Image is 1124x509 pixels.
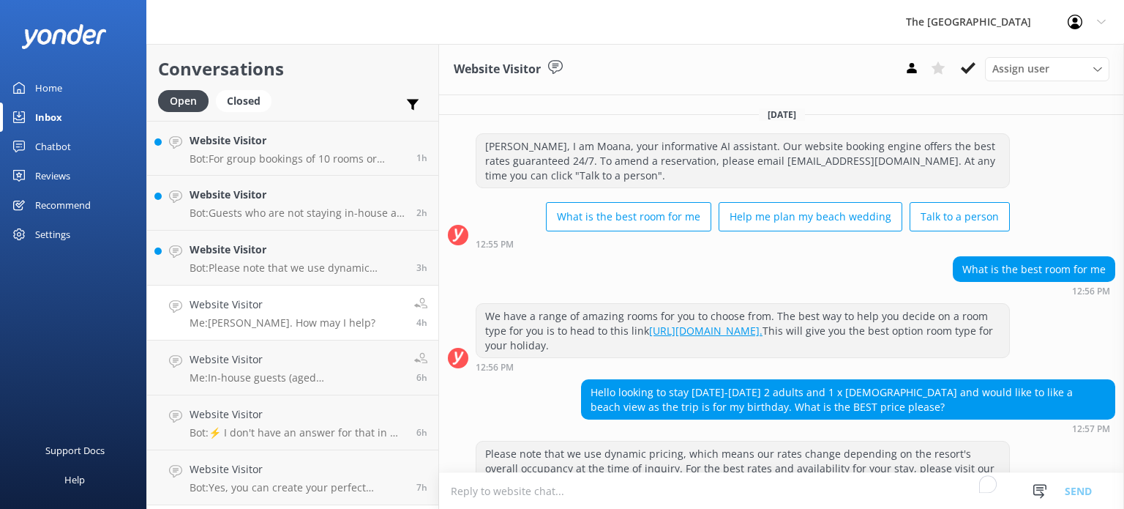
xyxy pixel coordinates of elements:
[190,261,405,275] p: Bot: Please note that we use dynamic pricing, which means our rates change depending on the resor...
[190,207,405,220] p: Bot: Guests who are not staying in-house at [GEOGRAPHIC_DATA] are welcome to dine at [GEOGRAPHIC_...
[476,362,1010,372] div: 06:56pm 12-Aug-2025 (UTC -10:00) Pacific/Honolulu
[581,423,1115,434] div: 06:57pm 12-Aug-2025 (UTC -10:00) Pacific/Honolulu
[190,316,375,330] p: Me: [PERSON_NAME]. How may I help?
[416,261,427,274] span: 08:39pm 12-Aug-2025 (UTC -10:00) Pacific/Honolulu
[158,92,216,108] a: Open
[35,73,62,103] div: Home
[190,242,405,258] h4: Website Visitor
[190,481,405,494] p: Bot: Yes, you can create your perfect Rarotongan holiday package with our Resort & Air Packages. ...
[476,304,1009,357] div: We have a range of amazing rooms for you to choose from. The best way to help you decide on a roo...
[147,176,438,231] a: Website VisitorBot:Guests who are not staying in-house at [GEOGRAPHIC_DATA] are welcome to dine a...
[147,231,438,286] a: Website VisitorBot:Please note that we use dynamic pricing, which means our rates change dependin...
[649,324,763,338] a: [URL][DOMAIN_NAME].
[147,286,438,341] a: Website VisitorMe:[PERSON_NAME]. How may I help?4h
[759,108,805,121] span: [DATE]
[190,187,405,203] h4: Website Visitor
[45,436,105,465] div: Support Docs
[35,132,71,161] div: Chatbot
[476,442,1009,495] div: Please note that we use dynamic pricing, which means our rates change depending on the resort's o...
[476,363,514,372] strong: 12:56 PM
[719,202,902,231] button: Help me plan my beach wedding
[35,190,91,220] div: Recommend
[416,426,427,439] span: 05:27pm 12-Aug-2025 (UTC -10:00) Pacific/Honolulu
[190,152,405,166] p: Bot: For group bookings of 10 rooms or more, please contact us directly with your specific requir...
[147,395,438,450] a: Website VisitorBot:⚡ I don't have an answer for that in my knowledge base. Please try and rephras...
[454,60,541,79] h3: Website Visitor
[985,57,1109,81] div: Assign User
[64,465,85,494] div: Help
[190,426,405,439] p: Bot: ⚡ I don't have an answer for that in my knowledge base. Please try and rephrase your questio...
[190,352,403,368] h4: Website Visitor
[416,316,427,329] span: 07:26pm 12-Aug-2025 (UTC -10:00) Pacific/Honolulu
[439,473,1124,509] textarea: To enrich screen reader interactions, please activate Accessibility in Grammarly extension settings
[416,152,427,164] span: 10:25pm 12-Aug-2025 (UTC -10:00) Pacific/Honolulu
[546,202,711,231] button: What is the best room for me
[190,461,405,478] h4: Website Visitor
[216,90,271,112] div: Closed
[953,286,1115,296] div: 06:56pm 12-Aug-2025 (UTC -10:00) Pacific/Honolulu
[910,202,1010,231] button: Talk to a person
[1072,287,1110,296] strong: 12:56 PM
[35,161,70,190] div: Reviews
[35,103,62,132] div: Inbox
[158,90,209,112] div: Open
[35,220,70,249] div: Settings
[953,257,1114,282] div: What is the best room for me
[190,406,405,423] h4: Website Visitor
[992,61,1049,77] span: Assign user
[190,371,403,384] p: Me: In-house guests (aged [DEMOGRAPHIC_DATA] and over ) from the adjacent sister resort - [GEOGRA...
[476,239,1010,249] div: 06:55pm 12-Aug-2025 (UTC -10:00) Pacific/Honolulu
[216,92,279,108] a: Closed
[416,207,427,219] span: 09:37pm 12-Aug-2025 (UTC -10:00) Pacific/Honolulu
[190,133,405,149] h4: Website Visitor
[158,55,427,83] h2: Conversations
[476,134,1009,187] div: [PERSON_NAME], I am Moana, your informative AI assistant. Our website booking engine offers the b...
[582,380,1114,419] div: Hello looking to stay [DATE]-[DATE] 2 adults and 1 x [DEMOGRAPHIC_DATA] and would like to like a ...
[190,297,375,313] h4: Website Visitor
[476,240,514,249] strong: 12:55 PM
[22,24,106,48] img: yonder-white-logo.png
[147,341,438,395] a: Website VisitorMe:In-house guests (aged [DEMOGRAPHIC_DATA] and over ) from the adjacent sister re...
[416,371,427,384] span: 06:18pm 12-Aug-2025 (UTC -10:00) Pacific/Honolulu
[147,450,438,505] a: Website VisitorBot:Yes, you can create your perfect Rarotongan holiday package with our Resort & ...
[147,121,438,176] a: Website VisitorBot:For group bookings of 10 rooms or more, please contact us directly with your s...
[1072,425,1110,434] strong: 12:57 PM
[416,481,427,494] span: 04:43pm 12-Aug-2025 (UTC -10:00) Pacific/Honolulu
